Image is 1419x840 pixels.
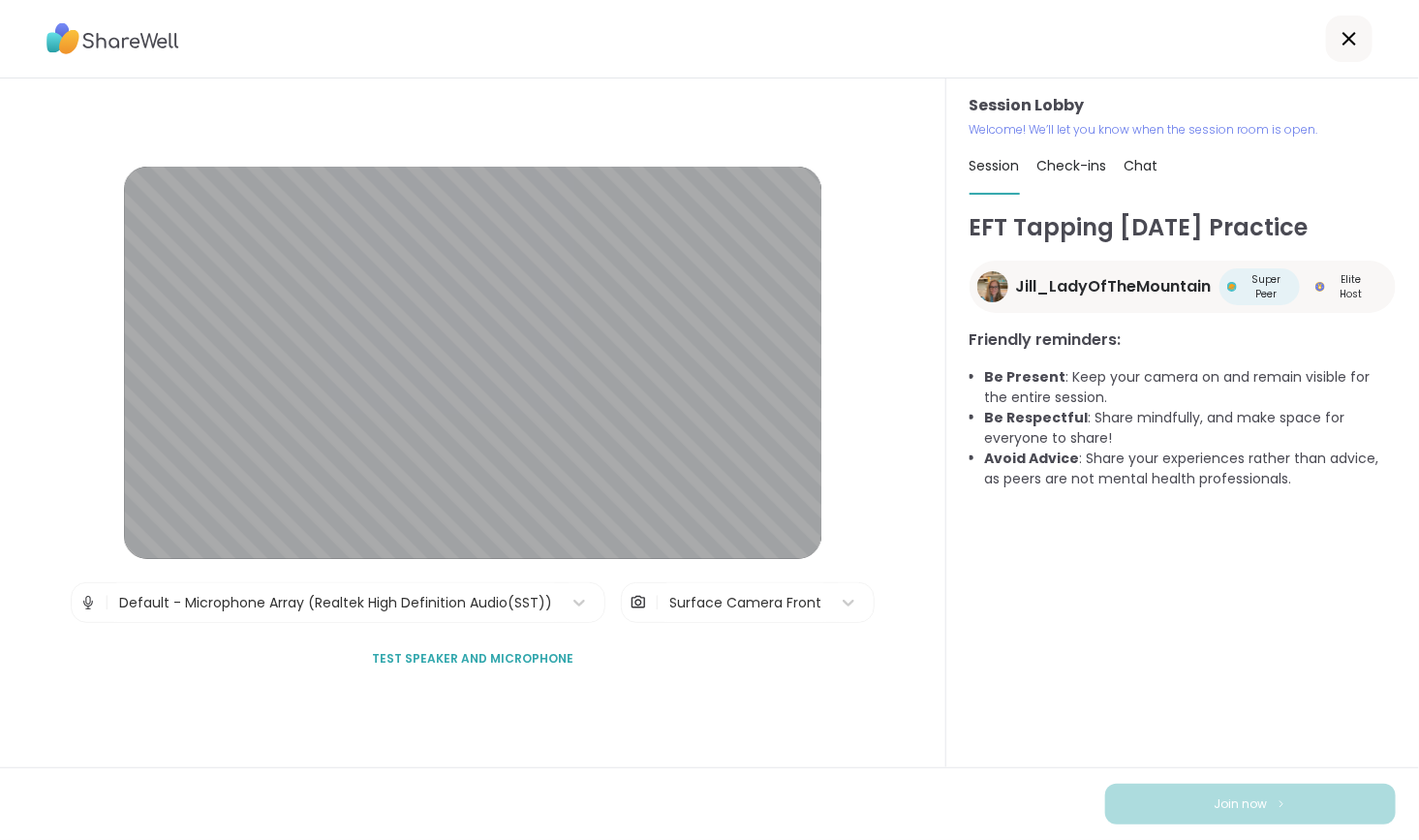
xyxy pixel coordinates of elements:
[985,408,1396,449] li: : Share mindfully, and make space for everyone to share!
[985,367,1066,387] b: Be Present
[970,328,1396,352] h3: Friendly reminders:
[1037,156,1107,175] span: Check-ins
[669,593,821,613] div: Surface Camera Front
[1105,784,1396,824] button: Join now
[1215,795,1268,813] span: Join now
[1329,272,1373,301] span: Elite Host
[372,650,573,668] span: Test speaker and microphone
[977,271,1008,302] img: Jill_LadyOfTheMountain
[1276,798,1287,809] img: ShareWell Logomark
[46,16,179,61] img: ShareWell Logo
[1227,282,1237,292] img: Super Peer
[119,593,552,613] div: Default - Microphone Array (Realtek High Definition Audio(SST))
[105,583,109,622] span: |
[630,583,647,622] img: Camera
[1125,156,1158,175] span: Chat
[970,156,1020,175] span: Session
[985,367,1396,408] li: : Keep your camera on and remain visible for the entire session.
[985,408,1089,427] b: Be Respectful
[970,261,1396,313] a: Jill_LadyOfTheMountainJill_LadyOfTheMountainSuper PeerSuper PeerElite HostElite Host
[985,449,1080,468] b: Avoid Advice
[970,94,1396,117] h3: Session Lobby
[79,583,97,622] img: Microphone
[970,210,1396,245] h1: EFT Tapping [DATE] Practice
[1241,272,1293,301] span: Super Peer
[1315,282,1325,292] img: Elite Host
[1016,275,1212,298] span: Jill_LadyOfTheMountain
[364,638,581,679] button: Test speaker and microphone
[655,583,660,622] span: |
[985,449,1396,489] li: : Share your experiences rather than advice, as peers are not mental health professionals.
[970,121,1396,139] p: Welcome! We’ll let you know when the session room is open.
